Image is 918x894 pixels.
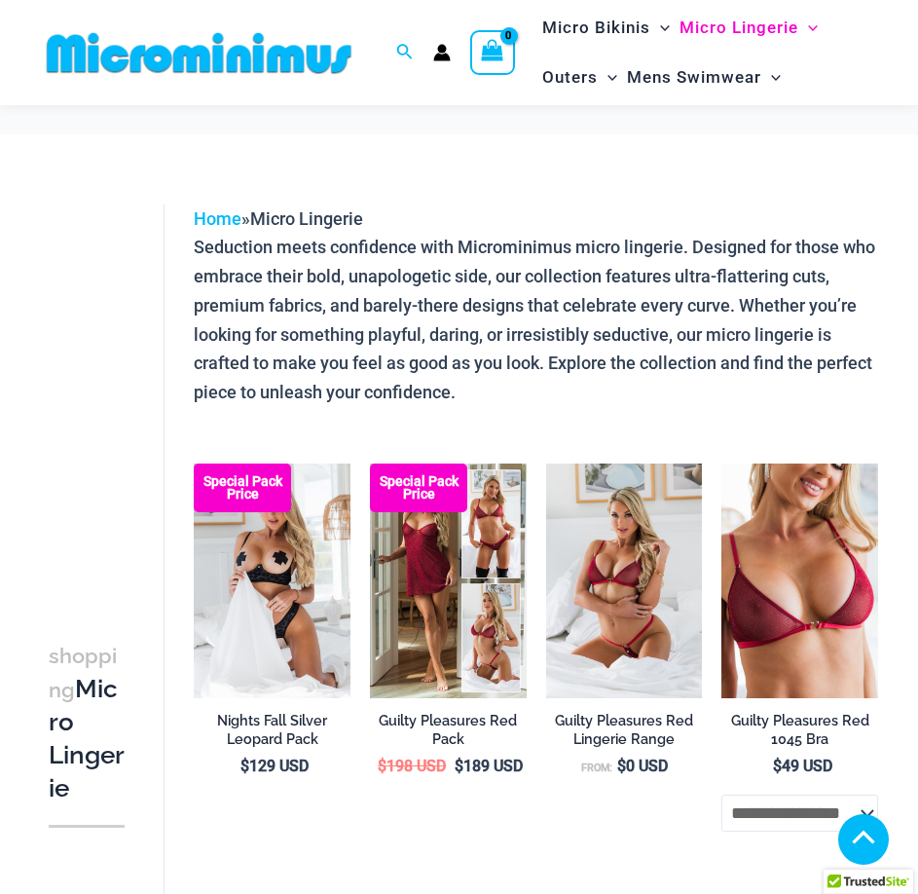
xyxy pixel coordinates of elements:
p: Seduction meets confidence with Microminimus micro lingerie. Designed for those who embrace their... [194,233,878,406]
span: Menu Toggle [598,53,617,102]
a: Guilty Pleasures Red 1045 Bra [721,712,878,756]
a: Mens SwimwearMenu ToggleMenu Toggle [622,53,786,102]
h2: Guilty Pleasures Red Pack [370,712,527,748]
img: Guilty Pleasures Red 1045 Bra 689 Micro 05 [546,464,703,698]
b: Special Pack Price [370,475,467,501]
a: Guilty Pleasures Red 1045 Bra 689 Micro 05Guilty Pleasures Red 1045 Bra 689 Micro 06Guilty Pleasu... [546,464,703,698]
span: Micro Bikinis [542,3,650,53]
a: View Shopping Cart, empty [470,30,515,75]
h2: Nights Fall Silver Leopard Pack [194,712,350,748]
span: Mens Swimwear [627,53,761,102]
img: Guilty Pleasures Red Collection Pack F [370,464,527,698]
span: shopping [49,644,117,702]
bdi: 49 USD [773,757,832,775]
h2: Guilty Pleasures Red 1045 Bra [721,712,878,748]
span: From: [581,762,612,774]
span: » [194,208,363,229]
bdi: 129 USD [240,757,309,775]
span: Menu Toggle [761,53,781,102]
bdi: 0 USD [617,757,668,775]
a: Account icon link [433,44,451,61]
iframe: TrustedSite Certified [49,189,224,578]
a: Home [194,208,241,229]
span: Menu Toggle [798,3,818,53]
bdi: 198 USD [378,757,446,775]
a: Guilty Pleasures Red Lingerie Range [546,712,703,756]
span: $ [378,757,386,775]
a: Guilty Pleasures Red Collection Pack F Guilty Pleasures Red Collection Pack BGuilty Pleasures Red... [370,464,527,698]
a: Search icon link [396,41,414,65]
a: Nights Fall Silver Leopard 1036 Bra 6046 Thong 09v2 Nights Fall Silver Leopard 1036 Bra 6046 Thon... [194,464,350,698]
a: OutersMenu ToggleMenu Toggle [537,53,622,102]
img: Guilty Pleasures Red 1045 Bra 01 [721,464,878,698]
b: Special Pack Price [194,475,291,501]
span: $ [240,757,249,775]
span: $ [773,757,782,775]
span: Micro Lingerie [679,3,798,53]
span: $ [617,757,626,775]
a: Micro BikinisMenu ToggleMenu Toggle [537,3,675,53]
a: Micro LingerieMenu ToggleMenu Toggle [675,3,823,53]
a: Guilty Pleasures Red Pack [370,712,527,756]
h3: Micro Lingerie [49,639,125,805]
a: Guilty Pleasures Red 1045 Bra 01Guilty Pleasures Red 1045 Bra 02Guilty Pleasures Red 1045 Bra 02 [721,464,878,698]
h2: Guilty Pleasures Red Lingerie Range [546,712,703,748]
a: Nights Fall Silver Leopard Pack [194,712,350,756]
span: Menu Toggle [650,3,670,53]
span: Micro Lingerie [250,208,363,229]
span: $ [455,757,463,775]
img: Nights Fall Silver Leopard 1036 Bra 6046 Thong 09v2 [194,464,350,698]
img: MM SHOP LOGO FLAT [39,31,359,75]
span: Outers [542,53,598,102]
bdi: 189 USD [455,757,523,775]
